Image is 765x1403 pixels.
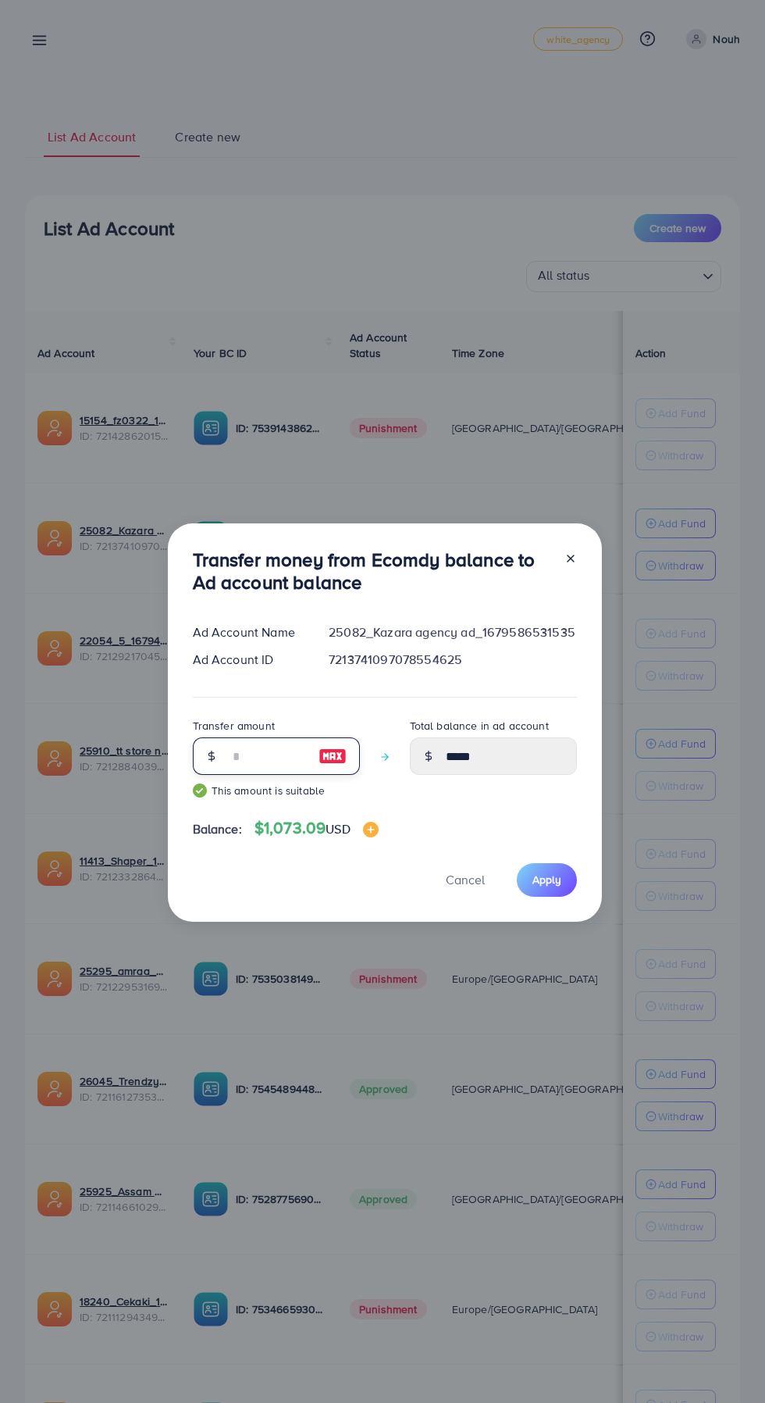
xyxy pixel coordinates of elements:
[193,548,552,594] h3: Transfer money from Ecomdy balance to Ad account balance
[517,863,577,897] button: Apply
[254,819,379,838] h4: $1,073.09
[426,863,504,897] button: Cancel
[193,784,207,798] img: guide
[180,623,317,641] div: Ad Account Name
[410,718,549,734] label: Total balance in ad account
[363,822,379,837] img: image
[446,871,485,888] span: Cancel
[316,651,589,669] div: 7213741097078554625
[316,623,589,641] div: 25082_Kazara agency ad_1679586531535
[180,651,317,669] div: Ad Account ID
[326,820,350,837] span: USD
[193,820,242,838] span: Balance:
[193,718,275,734] label: Transfer amount
[318,747,347,766] img: image
[532,872,561,887] span: Apply
[193,783,360,798] small: This amount is suitable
